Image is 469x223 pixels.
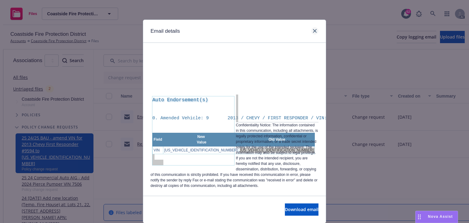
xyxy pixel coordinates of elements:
[163,133,239,147] th: New Value
[151,27,180,35] h1: Email details
[285,203,318,216] button: Download email
[285,206,318,212] span: Download email
[428,214,453,219] span: Nova Assist
[311,27,318,35] a: close
[152,96,234,104] h3: Auto Endorsement(s)
[163,146,239,154] td: [US_VEHICLE_IDENTIFICATION_NUMBER]
[153,133,163,147] th: Field
[416,211,423,223] div: Drag to move
[153,146,163,154] td: VIN
[415,211,458,223] button: Nova Assist
[152,115,234,122] h4: 0. Amended Vehicle: 9 2013 / CHEVY / FIRST RESPONDER / VIN: [US_VEHICLE_IDENTIFICATION_NUMBER]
